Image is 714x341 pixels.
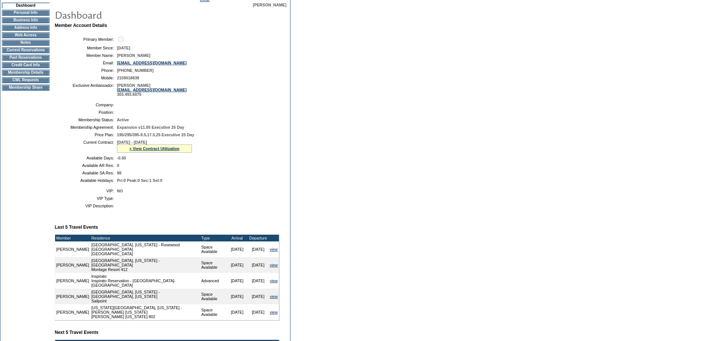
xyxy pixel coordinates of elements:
[248,304,269,320] td: [DATE]
[2,70,49,76] td: Membership Details
[2,25,49,31] td: Address Info
[58,196,114,201] td: VIP Type:
[117,53,150,58] span: [PERSON_NAME]
[55,289,90,304] td: [PERSON_NAME]
[227,235,248,241] td: Arrival
[227,273,248,289] td: [DATE]
[2,32,49,38] td: Web Access
[90,257,200,273] td: [GEOGRAPHIC_DATA], [US_STATE] - [GEOGRAPHIC_DATA] Montage Resort 412
[117,140,147,144] span: [DATE] - [DATE]
[270,263,278,267] a: view
[58,103,114,107] td: Company:
[248,273,269,289] td: [DATE]
[227,241,248,257] td: [DATE]
[2,85,49,91] td: Membership Share
[200,273,227,289] td: Advanced
[270,310,278,314] a: view
[2,62,49,68] td: Credit Card Info
[200,289,227,304] td: Space Available
[58,125,114,130] td: Membership Agreement:
[55,330,99,335] b: Next 5 Travel Events
[55,225,98,230] b: Last 5 Travel Events
[58,171,114,175] td: Available SA Res:
[58,204,114,208] td: VIP Description:
[90,241,200,257] td: [GEOGRAPHIC_DATA], [US_STATE] - Rosewood [GEOGRAPHIC_DATA] [GEOGRAPHIC_DATA]
[117,83,187,97] span: [PERSON_NAME] 303.493.6075
[58,163,114,168] td: Available AR Res:
[117,133,194,137] span: 195/295/395-9.5,17.5,25 Executive 25 Day
[58,110,114,115] td: Position:
[270,278,278,283] a: view
[117,76,139,80] span: 2159018839
[58,133,114,137] td: Price Plan:
[117,46,130,50] span: [DATE]
[58,36,114,43] td: Primary Member:
[117,68,154,73] span: [PHONE_NUMBER]
[2,55,49,61] td: Past Reservations
[55,235,90,241] td: Member
[117,189,123,193] span: NO
[58,76,114,80] td: Mobile:
[54,7,204,22] img: pgTtlDashboard.gif
[227,257,248,273] td: [DATE]
[90,304,200,320] td: [US_STATE][GEOGRAPHIC_DATA], [US_STATE] - [PERSON_NAME] [US_STATE] [PERSON_NAME] [US_STATE] 802
[248,241,269,257] td: [DATE]
[248,257,269,273] td: [DATE]
[117,118,129,122] span: Active
[270,294,278,299] a: view
[90,235,200,241] td: Residence
[90,289,200,304] td: [GEOGRAPHIC_DATA], [US_STATE] - [GEOGRAPHIC_DATA], [US_STATE] Sailpoint
[55,304,90,320] td: [PERSON_NAME]
[200,304,227,320] td: Space Available
[58,189,114,193] td: VIP:
[270,247,278,252] a: view
[90,273,200,289] td: Inspirato Inspirato Reservation - [GEOGRAPHIC_DATA]-[GEOGRAPHIC_DATA]
[117,171,121,175] span: 98
[117,125,184,130] span: Expansion v11.05 Executive 25 Day
[117,88,187,92] a: [EMAIL_ADDRESS][DOMAIN_NAME]
[55,23,107,28] b: Member Account Details
[200,235,227,241] td: Type
[200,241,227,257] td: Space Available
[58,178,114,183] td: Available Holidays:
[58,156,114,160] td: Available Days:
[2,77,49,83] td: CWL Requests
[2,10,49,16] td: Personal Info
[55,257,90,273] td: [PERSON_NAME]
[55,241,90,257] td: [PERSON_NAME]
[129,146,180,151] a: » View Contract Utilization
[117,163,119,168] span: 0
[58,61,114,65] td: Email:
[2,47,49,53] td: Current Reservations
[58,83,114,97] td: Exclusive Ambassador:
[58,118,114,122] td: Membership Status:
[200,257,227,273] td: Space Available
[117,156,126,160] span: -0.50
[58,53,114,58] td: Member Name:
[227,304,248,320] td: [DATE]
[227,289,248,304] td: [DATE]
[55,273,90,289] td: [PERSON_NAME]
[2,40,49,46] td: Notes
[2,3,49,8] td: Dashboard
[117,178,162,183] span: Pri:0 Peak:0 Sec:1 Sel:0
[2,17,49,23] td: Business Info
[248,235,269,241] td: Departure
[58,68,114,73] td: Phone:
[248,289,269,304] td: [DATE]
[253,3,286,7] span: [PERSON_NAME]
[117,61,187,65] a: [EMAIL_ADDRESS][DOMAIN_NAME]
[58,46,114,50] td: Member Since:
[58,140,114,153] td: Current Contract:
